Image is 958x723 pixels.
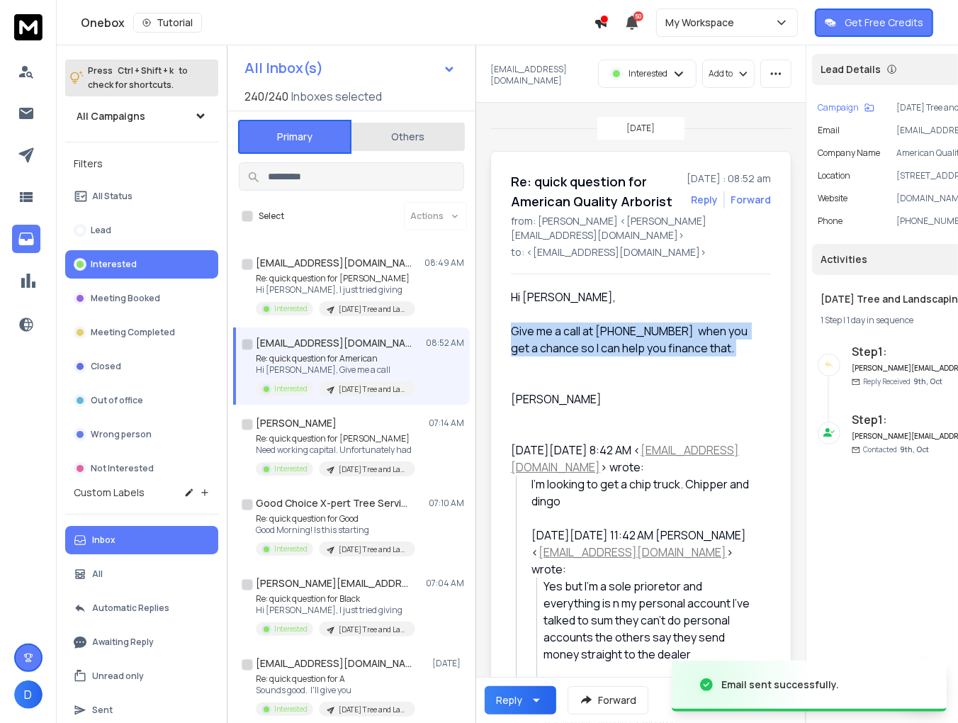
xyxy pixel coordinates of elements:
[274,624,308,634] p: Interested
[274,704,308,714] p: Interested
[65,216,218,245] button: Lead
[818,193,847,204] p: website
[91,225,111,236] p: Lead
[256,433,415,444] p: Re: quick question for [PERSON_NAME]
[339,624,407,635] p: [DATE] Tree and Landscaping
[339,464,407,475] p: [DATE] Tree and Landscaping
[274,464,308,474] p: Interested
[568,686,648,714] button: Forward
[65,284,218,313] button: Meeting Booked
[424,257,464,269] p: 08:49 AM
[339,544,407,555] p: [DATE] Tree and Landscaping
[65,662,218,690] button: Unread only
[256,284,415,296] p: Hi [PERSON_NAME], I just tried giving
[65,352,218,381] button: Closed
[291,88,382,105] h3: Inboxes selected
[863,376,942,387] p: Reply Received
[709,68,733,79] p: Add to
[65,454,218,483] button: Not Interested
[511,172,678,211] h1: Re: quick question for American Quality Arborist
[65,182,218,211] button: All Status
[818,170,850,181] p: location
[863,444,929,455] p: Contacted
[256,576,412,590] h1: [PERSON_NAME][EMAIL_ADDRESS][DOMAIN_NAME]
[900,444,929,454] span: 9th, Oct
[426,578,464,589] p: 07:04 AM
[74,486,145,500] h3: Custom Labels
[274,303,308,314] p: Interested
[256,273,415,284] p: Re: quick question for [PERSON_NAME]
[238,120,351,154] button: Primary
[91,327,175,338] p: Meeting Completed
[687,172,771,186] p: [DATE] : 08:52 am
[256,336,412,350] h1: [EMAIL_ADDRESS][DOMAIN_NAME]
[845,16,923,30] p: Get Free Credits
[633,11,643,21] span: 50
[426,337,464,349] p: 08:52 AM
[81,13,594,33] div: Onebox
[77,109,145,123] h1: All Campaigns
[629,68,667,79] p: Interested
[429,417,464,429] p: 07:14 AM
[274,383,308,394] p: Interested
[92,602,169,614] p: Automatic Replies
[256,444,415,456] p: Need working capital. Unfortunately had
[721,678,839,692] div: Email sent successfully.
[256,525,415,536] p: Good Morning! Is this starting
[65,560,218,588] button: All
[274,544,308,554] p: Interested
[259,211,284,222] label: Select
[543,578,760,663] div: Yes but I'm a sole prioretor and everything is n my personal account I've talked to sum they can'...
[818,147,880,159] p: Company Name
[818,125,840,136] p: Email
[65,628,218,656] button: Awaiting Reply
[256,605,415,616] p: Hi [PERSON_NAME], I just tried giving
[65,318,218,347] button: Meeting Completed
[65,154,218,174] h3: Filters
[691,193,718,207] button: Reply
[532,527,760,578] div: [DATE][DATE] 11:42 AM [PERSON_NAME] < > wrote:
[256,496,412,510] h1: Good Choice X-pert Tree Service Office
[91,259,137,270] p: Interested
[256,673,415,685] p: Re: quick question for A
[847,314,913,326] span: 1 day in sequence
[627,123,655,134] p: [DATE]
[65,420,218,449] button: Wrong person
[485,686,556,714] button: Reply
[429,498,464,509] p: 07:10 AM
[511,245,771,259] p: to: <[EMAIL_ADDRESS][DOMAIN_NAME]>
[511,288,760,408] div: Hi [PERSON_NAME], Give me a call at [PHONE_NUMBER] when you get a chance so I can help you financ...
[65,526,218,554] button: Inbox
[65,250,218,279] button: Interested
[821,62,881,77] p: Lead Details
[818,102,859,113] p: Campaign
[92,191,133,202] p: All Status
[91,429,152,440] p: Wrong person
[92,671,144,682] p: Unread only
[133,13,202,33] button: Tutorial
[14,680,43,709] button: D
[256,685,415,696] p: Sounds good. I'll give you
[92,637,154,648] p: Awaiting Reply
[65,594,218,622] button: Automatic Replies
[511,214,771,242] p: from: [PERSON_NAME] <[PERSON_NAME][EMAIL_ADDRESS][DOMAIN_NAME]>
[65,386,218,415] button: Out of office
[821,314,842,326] span: 1 Step
[92,534,115,546] p: Inbox
[818,215,843,227] p: Phone
[233,54,467,82] button: All Inbox(s)
[256,256,412,270] h1: [EMAIL_ADDRESS][DOMAIN_NAME]
[815,9,933,37] button: Get Free Credits
[256,364,415,376] p: Hi [PERSON_NAME], Give me a call
[665,16,740,30] p: My Workspace
[92,568,103,580] p: All
[496,693,522,707] div: Reply
[244,61,323,75] h1: All Inbox(s)
[351,121,465,152] button: Others
[256,513,415,525] p: Re: quick question for Good
[88,64,188,92] p: Press to check for shortcuts.
[91,293,160,304] p: Meeting Booked
[432,658,464,669] p: [DATE]
[256,656,412,671] h1: [EMAIL_ADDRESS][DOMAIN_NAME]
